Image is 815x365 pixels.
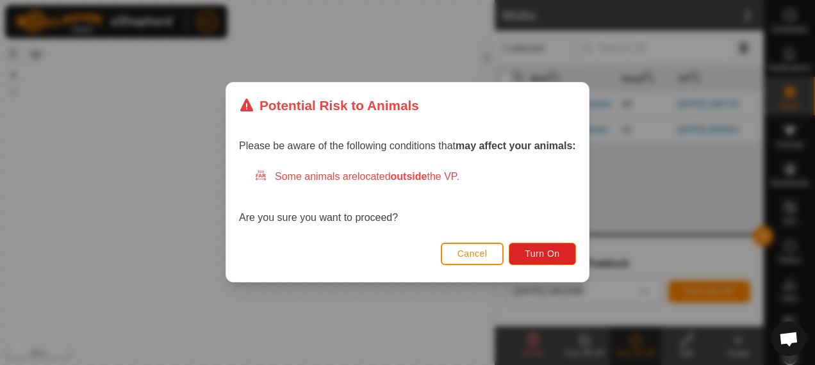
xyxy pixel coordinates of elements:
[239,170,576,226] div: Are you sure you want to proceed?
[525,249,560,259] span: Turn On
[391,172,427,182] strong: outside
[239,141,576,152] span: Please be aware of the following conditions that
[441,243,504,265] button: Cancel
[509,243,576,265] button: Turn On
[358,172,459,182] span: located the VP.
[254,170,576,185] div: Some animals are
[239,95,419,115] div: Potential Risk to Animals
[456,141,576,152] strong: may affect your animals:
[457,249,488,259] span: Cancel
[771,321,806,356] div: Open chat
